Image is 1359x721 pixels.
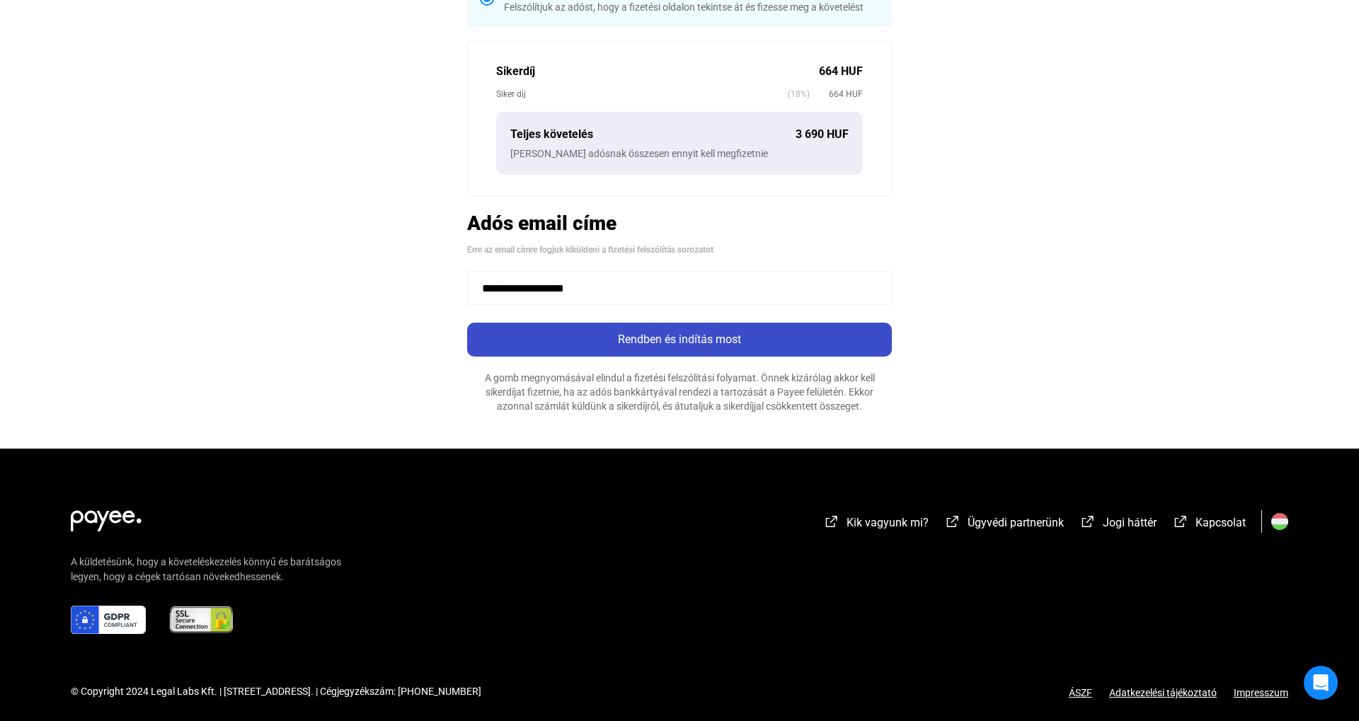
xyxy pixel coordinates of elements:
span: Ügyvédi partnerünk [968,516,1064,529]
a: external-link-whiteJogi háttér [1079,518,1157,531]
div: Siker díj [496,87,788,101]
a: external-link-whiteKapcsolat [1172,518,1246,531]
img: external-link-white [1079,514,1096,529]
a: ÁSZF [1069,687,1092,698]
img: external-link-white [823,514,840,529]
img: white-payee-white-dot.svg [71,502,142,531]
span: Jogi háttér [1103,516,1157,529]
span: (18%) [788,87,810,101]
div: Open Intercom Messenger [1304,666,1338,700]
img: external-link-white [944,514,961,529]
div: Rendben és indítás most [471,331,888,348]
h2: Adós email címe [467,211,892,236]
a: external-link-whiteKik vagyunk mi? [823,518,929,531]
div: Erre az email címre fogjuk kiküldeni a fizetési felszólítás sorozatot [467,243,892,257]
img: ssl [168,606,234,634]
img: external-link-white [1172,514,1189,529]
div: Sikerdíj [496,63,819,80]
a: Adatkezelési tájékoztató [1092,687,1234,698]
span: Kik vagyunk mi? [847,516,929,529]
div: 664 HUF [819,63,863,80]
a: external-link-whiteÜgyvédi partnerünk [944,518,1064,531]
div: 3 690 HUF [796,126,849,143]
div: A gomb megnyomásával elindul a fizetési felszólítási folyamat. Önnek kizárólag akkor kell sikerdí... [467,371,892,413]
div: Teljes követelés [510,126,796,143]
span: 664 HUF [810,87,863,101]
button: Rendben és indítás most [467,323,892,357]
div: [PERSON_NAME] adósnak összesen ennyit kell megfizetnie [510,146,849,161]
span: Kapcsolat [1195,516,1246,529]
div: © Copyright 2024 Legal Labs Kft. | [STREET_ADDRESS]. | Cégjegyzékszám: [PHONE_NUMBER] [71,684,481,699]
img: HU.svg [1271,513,1288,530]
a: Impresszum [1234,687,1288,698]
img: gdpr [71,606,146,634]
